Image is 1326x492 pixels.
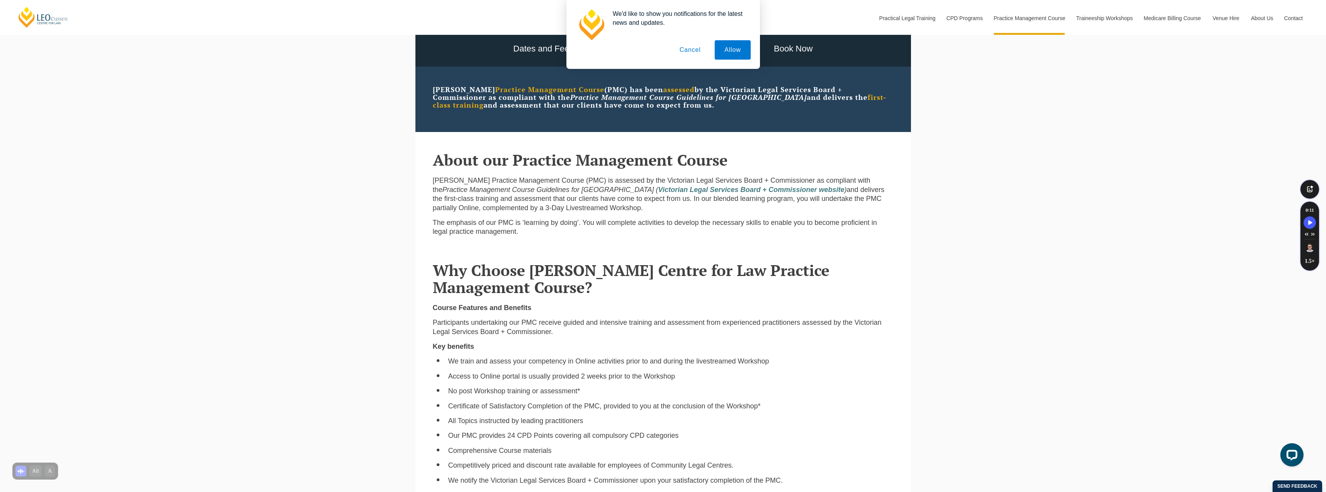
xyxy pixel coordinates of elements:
[433,262,894,296] h2: Why Choose [PERSON_NAME] Centre for Law Practice Management Course?
[448,446,894,455] li: Comprehensive Course materials
[448,387,894,396] li: No post Workshop training or assessment*
[448,357,894,366] li: We train and assess your competency in Online activities prior to and during the livestreamed Wor...
[576,9,607,40] img: notification icon
[433,93,886,110] strong: first-class training
[448,461,894,470] li: Competitively priced and discount rate available for employees of Community Legal Centres.
[495,85,604,94] strong: Practice Management Course
[448,431,894,440] li: Our PMC provides 24 CPD Points covering all compulsory CPD categories
[433,176,894,213] p: [PERSON_NAME] Practice Management Course (PMC) is assessed by the Victorian Legal Services Board ...
[663,85,695,94] strong: assessed
[433,151,894,168] h2: About our Practice Management Course
[433,343,474,350] strong: Key benefits
[433,218,894,237] p: The emphasis of our PMC is ‘learning by doing’. You will complete activities to develop the neces...
[607,9,751,27] div: We'd like to show you notifications for the latest news and updates.
[448,417,894,425] li: All Topics instructed by leading practitioners
[1274,440,1307,473] iframe: LiveChat chat widget
[570,93,807,102] em: Practice Management Course Guidelines for [GEOGRAPHIC_DATA]
[658,186,844,194] a: Victorian Legal Services Board + Commissioner website
[433,304,532,312] strong: Course Features and Benefits
[433,318,894,336] p: Participants undertaking our PMC receive guided and intensive training and assessment from experi...
[448,402,894,411] li: Certificate of Satisfactory Completion of the PMC, provided to you at the conclusion of the Works...
[448,372,894,381] li: Access to Online portal is usually provided 2 weeks prior to the Workshop
[443,186,847,194] em: Practice Management Course Guidelines for [GEOGRAPHIC_DATA] ( )
[670,40,710,60] button: Cancel
[448,476,894,485] li: We notify the Victorian Legal Services Board + Commissioner upon your satisfactory completion of ...
[715,40,750,60] button: Allow
[433,86,894,109] p: [PERSON_NAME] (PMC) has been by the Victorian Legal Services Board + Commissioner as compliant wi...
